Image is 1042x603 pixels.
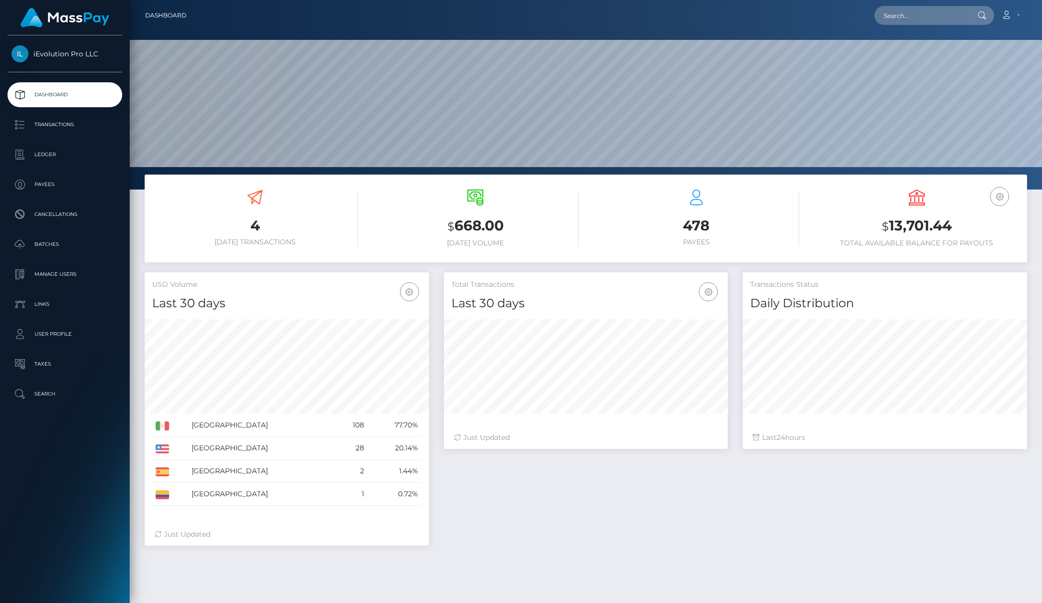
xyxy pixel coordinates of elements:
[335,437,368,460] td: 28
[7,352,122,377] a: Taxes
[156,490,169,499] img: CO.png
[882,219,889,233] small: $
[11,387,118,402] p: Search
[11,327,118,342] p: User Profile
[874,6,968,25] input: Search...
[156,444,169,453] img: US.png
[11,45,28,62] img: iEvolution Pro LLC
[7,382,122,406] a: Search
[373,216,578,236] h3: 668.00
[152,216,358,235] h3: 4
[7,292,122,317] a: Links
[594,216,799,235] h3: 478
[373,239,578,247] h6: [DATE] Volume
[335,460,368,483] td: 2
[368,437,421,460] td: 20.14%
[11,267,118,282] p: Manage Users
[188,483,335,506] td: [GEOGRAPHIC_DATA]
[156,467,169,476] img: ES.png
[777,433,785,442] span: 24
[7,112,122,137] a: Transactions
[7,82,122,107] a: Dashboard
[188,414,335,437] td: [GEOGRAPHIC_DATA]
[152,238,358,246] h6: [DATE] Transactions
[11,357,118,372] p: Taxes
[454,432,718,443] div: Just Updated
[753,432,1017,443] div: Last hours
[814,239,1020,247] h6: Total Available Balance for Payouts
[335,483,368,506] td: 1
[814,216,1020,236] h3: 13,701.44
[11,297,118,312] p: Links
[750,280,1020,290] h5: Transactions Status
[7,49,122,58] span: iEvolution Pro LLC
[11,147,118,162] p: Ledger
[145,5,187,26] a: Dashboard
[7,172,122,197] a: Payees
[11,237,118,252] p: Batches
[750,295,1020,312] h4: Daily Distribution
[11,207,118,222] p: Cancellations
[11,117,118,132] p: Transactions
[11,87,118,102] p: Dashboard
[447,219,454,233] small: $
[368,414,421,437] td: 77.70%
[156,421,169,430] img: MX.png
[188,460,335,483] td: [GEOGRAPHIC_DATA]
[451,280,721,290] h5: Total Transactions
[335,414,368,437] td: 108
[11,177,118,192] p: Payees
[7,142,122,167] a: Ledger
[7,232,122,257] a: Batches
[152,295,421,312] h4: Last 30 days
[7,202,122,227] a: Cancellations
[152,280,421,290] h5: USD Volume
[368,483,421,506] td: 0.72%
[188,437,335,460] td: [GEOGRAPHIC_DATA]
[155,529,419,540] div: Just Updated
[594,238,799,246] h6: Payees
[20,8,109,27] img: MassPay Logo
[451,295,721,312] h4: Last 30 days
[368,460,421,483] td: 1.44%
[7,322,122,347] a: User Profile
[7,262,122,287] a: Manage Users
